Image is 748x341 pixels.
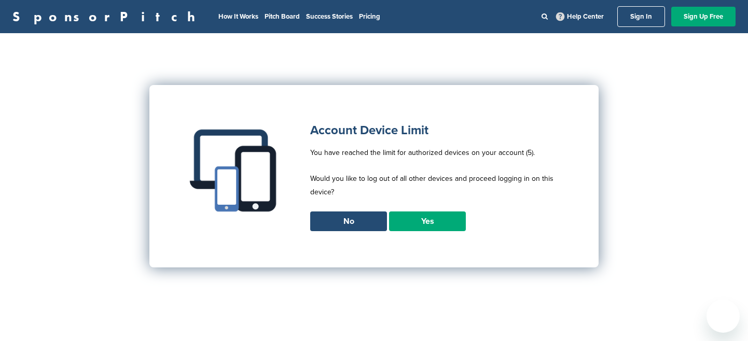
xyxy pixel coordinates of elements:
[671,7,736,26] a: Sign Up Free
[389,211,466,231] a: Yes
[310,211,387,231] a: No
[554,10,606,23] a: Help Center
[310,146,562,211] p: You have reached the limit for authorized devices on your account (5). Would you like to log out ...
[707,300,740,333] iframe: Button to launch messaging window
[12,10,202,23] a: SponsorPitch
[359,12,380,21] a: Pricing
[310,121,562,140] h1: Account Device Limit
[617,6,665,27] a: Sign In
[265,12,300,21] a: Pitch Board
[306,12,353,21] a: Success Stories
[186,121,284,220] img: Multiple devices
[218,12,258,21] a: How It Works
